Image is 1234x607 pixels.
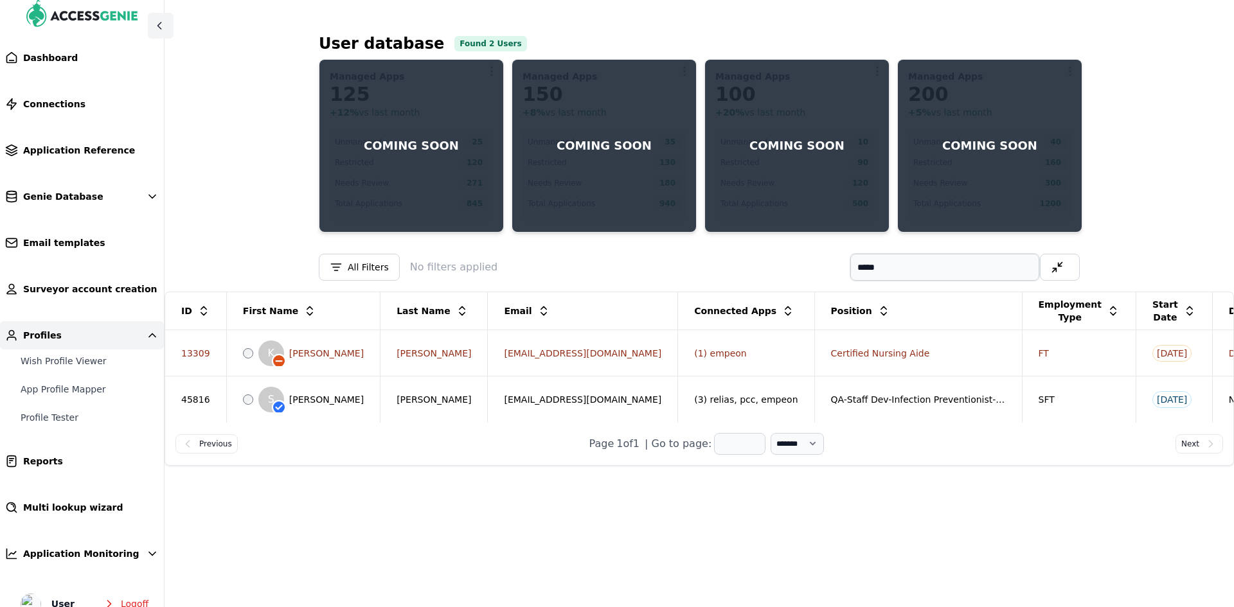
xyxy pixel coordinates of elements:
[589,436,614,452] div: Page
[15,406,164,429] a: Profile Tester
[23,455,63,468] span: Reports
[488,299,677,322] div: Email
[694,348,746,358] span: (1) empeon
[454,36,526,51] span: Found 2 Users
[557,137,652,155] p: COMING SOON
[23,329,62,342] span: Profiles
[831,348,930,358] span: Certified Nursing Aide
[23,190,103,203] span: Genie Database
[181,394,210,405] span: 45816
[23,283,157,295] span: Surveyor account creation
[410,260,498,275] span: No filters applied
[23,51,78,64] span: Dashboard
[181,348,210,358] span: 13309
[271,353,287,369] img: status badge
[1023,293,1135,329] div: Employment Type
[23,144,135,157] span: Application Reference
[23,547,139,560] span: Application Monitoring
[645,436,711,452] p: | Go to page:
[289,347,364,360] span: [PERSON_NAME]
[679,299,813,322] div: Connected Apps
[271,400,287,415] img: status badge
[942,137,1037,155] p: COMING SOON
[15,378,164,401] a: App Profile Mapper
[504,394,661,405] span: [EMAIL_ADDRESS][DOMAIN_NAME]
[504,348,661,358] span: [EMAIL_ADDRESS][DOMAIN_NAME]
[616,436,639,452] span: 1 of 1
[364,137,459,155] p: COMING SOON
[23,236,105,249] span: Email templates
[1137,293,1212,329] div: Start Date
[381,299,487,322] div: Last Name
[319,254,400,281] button: All Filters
[694,394,798,405] span: (3) relias, pcc, empeon
[1181,437,1199,450] span: Next
[749,137,845,155] p: COMING SOON
[831,394,1012,405] span: QA-Staff Dev-Infection Preventionist- RN
[268,393,274,406] span: S
[1176,434,1223,453] button: Next
[23,501,123,514] span: Multi lookup wizard
[319,31,444,57] span: User database
[348,261,389,274] span: All Filters
[1152,391,1192,408] div: [DATE]
[23,98,85,110] span: Connections
[166,299,226,322] div: ID
[175,434,238,453] button: Previous
[816,299,1021,322] div: Position
[289,393,364,406] span: [PERSON_NAME]
[199,437,232,450] span: Previous
[268,347,275,360] span: K
[1039,348,1049,358] span: FT
[228,299,379,322] div: First Name
[397,348,471,358] span: [PERSON_NAME]
[1039,394,1055,405] span: SFT
[15,349,164,373] a: Wish Profile Viewer
[397,394,471,405] span: [PERSON_NAME]
[1152,345,1192,362] div: [DATE]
